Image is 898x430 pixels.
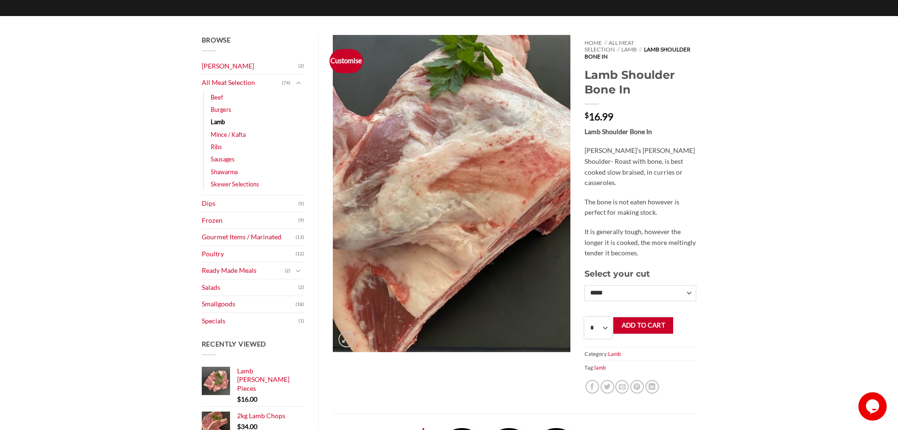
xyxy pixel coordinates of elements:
[621,46,637,53] a: Lamb
[237,412,285,420] span: 2kg Lamb Chops
[585,197,696,218] p: The bone is not eaten however is perfect for making stock.
[202,262,285,279] a: Ready Made Meals
[615,380,629,394] a: Email to a Friend
[858,392,889,421] iframe: chat widget
[585,380,599,394] a: Share on Facebook
[202,246,296,262] a: Poultry
[285,264,290,278] span: (2)
[639,46,642,53] span: //
[613,317,673,334] button: Add to cart
[298,314,304,328] span: (1)
[298,213,304,228] span: (9)
[211,91,223,103] a: Beef
[202,313,299,329] a: Specials
[237,395,241,403] span: $
[211,128,246,141] a: Mince / Kafta
[604,39,607,46] span: //
[630,380,644,394] a: Pin on Pinterest
[202,340,267,348] span: Recently Viewed
[202,212,299,229] a: Frozen
[585,347,696,361] span: Category:
[211,103,231,116] a: Burgers
[202,296,296,312] a: Smallgoods
[645,380,659,394] a: Share on LinkedIn
[202,195,299,212] a: Dips
[202,36,231,44] span: Browse
[211,166,238,178] a: Shawarma
[202,279,299,296] a: Salads
[202,229,296,245] a: Gourmet Items / Marinated
[296,247,304,261] span: (12)
[601,380,614,394] a: Share on Twitter
[202,58,299,75] a: [PERSON_NAME]
[338,331,354,347] a: Zoom
[237,395,257,403] bdi: 16.00
[608,351,621,357] a: Lamb
[296,297,304,312] span: (18)
[585,39,634,53] a: All Meat Selection
[298,59,304,73] span: (2)
[333,35,570,352] img: Lamb Shoulder Bone In
[585,267,696,280] h3: Select your cut
[293,78,304,88] button: Toggle
[282,76,290,90] span: (74)
[585,361,696,374] span: Tag:
[585,227,696,259] p: It is generally tough, however the longer it is cooked, the more meltingly tender it becomes.
[237,412,305,420] a: 2kg Lamb Chops
[585,127,652,135] strong: Lamb Shoulder Bone In
[237,367,289,392] span: Lamb [PERSON_NAME] Pieces
[585,111,589,119] span: $
[585,67,696,97] h1: Lamb Shoulder Bone In
[293,266,304,276] button: Toggle
[202,75,282,91] a: All Meat Selection
[298,280,304,295] span: (2)
[211,153,235,165] a: Sausages
[617,46,620,53] span: //
[585,145,696,188] p: [PERSON_NAME]’s [PERSON_NAME] Shoulder- Roast with bone, is best cooked slow braised, in curries ...
[296,230,304,245] span: (13)
[594,364,606,371] a: lamb
[237,367,305,393] a: Lamb [PERSON_NAME] Pieces
[211,116,225,128] a: Lamb
[585,39,602,46] a: Home
[211,178,259,190] a: Skewer Selections
[298,197,304,211] span: (5)
[585,46,690,59] span: Lamb Shoulder Bone In
[585,110,613,122] bdi: 16.99
[211,141,222,153] a: Ribs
